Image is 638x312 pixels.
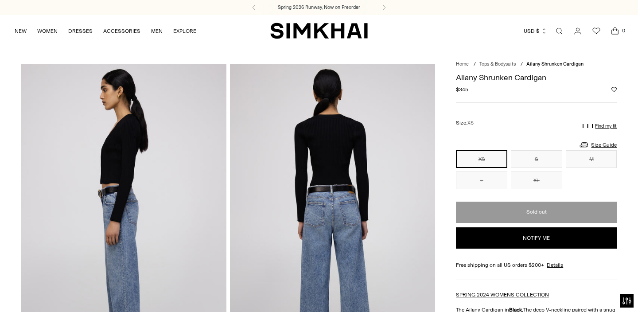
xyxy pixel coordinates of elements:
a: Wishlist [587,22,605,40]
a: Spring 2026 Runway, Now on Preorder [278,4,360,11]
a: Details [547,261,563,269]
a: MEN [151,21,163,41]
div: Free shipping on all US orders $200+ [456,261,617,269]
button: Notify me [456,227,617,249]
a: ACCESSORIES [103,21,140,41]
button: XS [456,150,507,168]
a: EXPLORE [173,21,196,41]
label: Size: [456,119,474,127]
button: USD $ [524,21,547,41]
a: Size Guide [579,139,617,150]
span: XS [467,120,474,126]
span: 0 [619,27,627,35]
nav: breadcrumbs [456,61,617,68]
a: Go to the account page [569,22,587,40]
a: Open search modal [550,22,568,40]
div: / [521,61,523,68]
a: NEW [15,21,27,41]
a: DRESSES [68,21,93,41]
div: / [474,61,476,68]
h1: Ailany Shrunken Cardigan [456,74,617,82]
a: Home [456,61,469,67]
button: L [456,172,507,189]
a: Open cart modal [606,22,624,40]
a: Tops & Bodysuits [479,61,516,67]
button: S [511,150,562,168]
span: Ailany Shrunken Cardigan [526,61,584,67]
button: XL [511,172,562,189]
a: WOMEN [37,21,58,41]
button: M [566,150,617,168]
button: Add to Wishlist [611,87,617,92]
a: SIMKHAI [270,22,368,39]
a: SPRING 2024 WOMENS COLLECTION [456,292,549,298]
span: $345 [456,86,468,94]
